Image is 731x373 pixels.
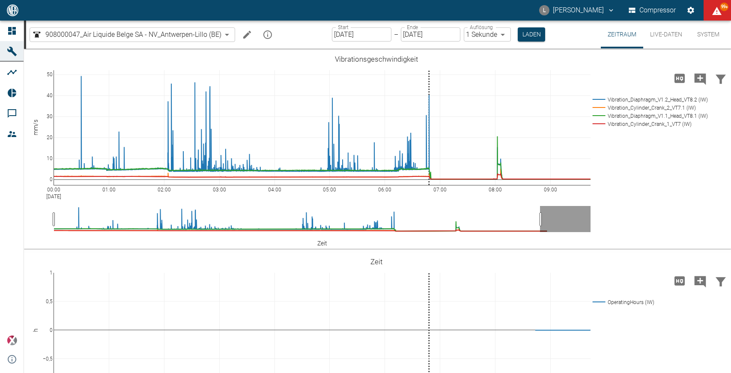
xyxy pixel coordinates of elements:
[518,27,545,42] button: Laden
[643,21,689,48] button: Live-Daten
[338,24,349,31] label: Start
[710,270,731,292] button: Daten filtern
[683,3,698,18] button: Einstellungen
[690,270,710,292] button: Kommentar hinzufügen
[32,30,221,40] a: 908000047_Air Liquide Belge SA - NV_Antwerpen-Lillo (BE)
[470,24,493,31] label: Auflösung
[332,27,391,42] input: DD.MM.YYYY
[669,276,690,284] span: Hohe Auflösung
[601,21,643,48] button: Zeitraum
[259,26,276,43] button: mission info
[539,5,549,15] div: L
[690,67,710,90] button: Kommentar hinzufügen
[239,26,256,43] button: Machine bearbeiten
[394,30,398,39] p: –
[538,3,616,18] button: luca.corigliano@neuman-esser.com
[464,27,511,42] div: 1 Sekunde
[669,74,690,82] span: Hohe Auflösung
[689,21,728,48] button: System
[407,24,418,31] label: Ende
[401,27,460,42] input: DD.MM.YYYY
[7,335,17,346] img: Xplore Logo
[45,30,221,39] span: 908000047_Air Liquide Belge SA - NV_Antwerpen-Lillo (BE)
[6,4,19,16] img: logo
[720,3,728,11] span: 99+
[627,3,678,18] button: Compressor
[710,67,731,90] button: Daten filtern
